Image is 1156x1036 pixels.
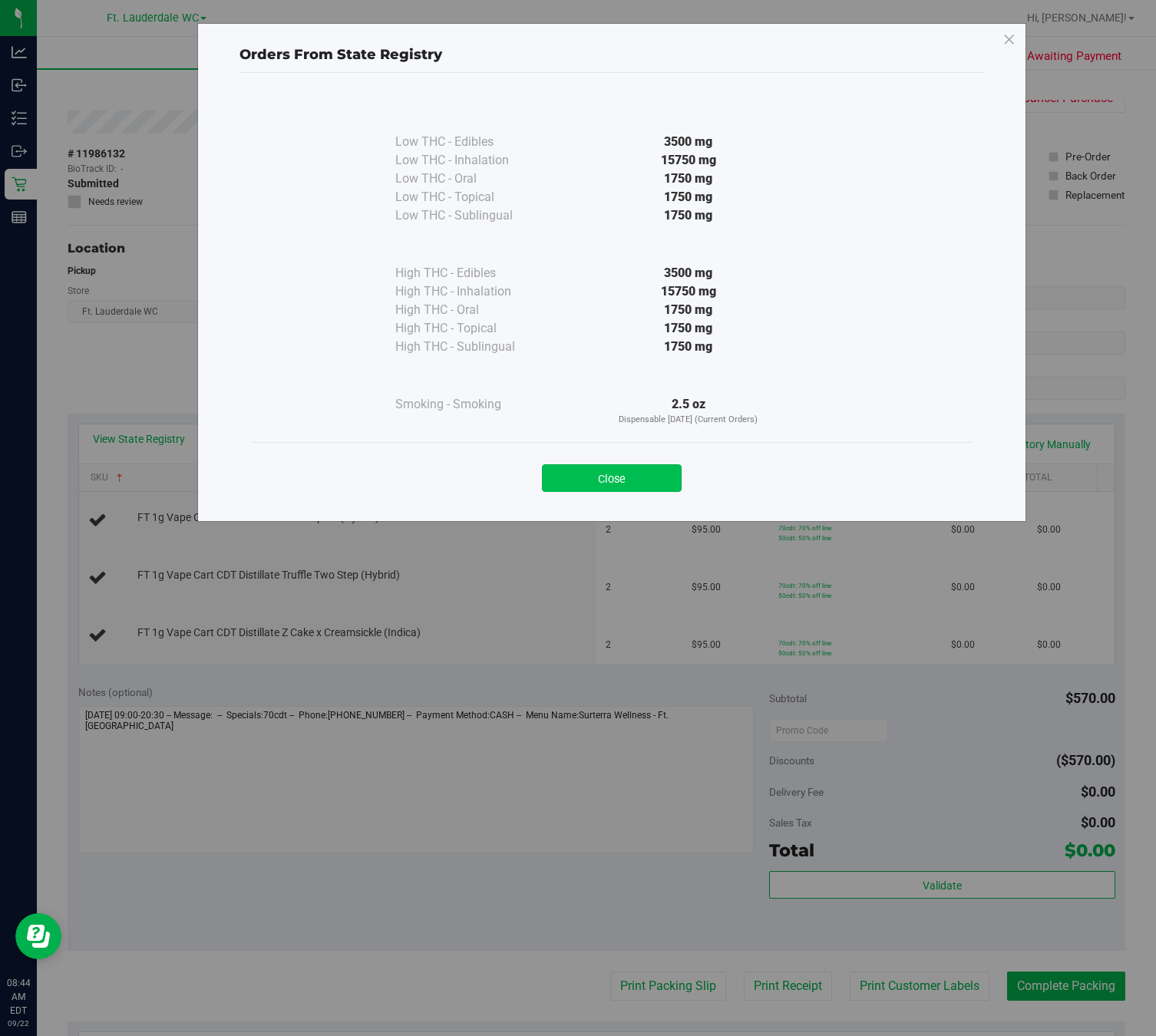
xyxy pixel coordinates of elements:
div: Low THC - Topical [395,188,549,206]
div: 2.5 oz [549,395,828,427]
div: High THC - Topical [395,319,549,338]
div: Low THC - Oral [395,170,549,188]
div: 1750 mg [549,206,828,225]
div: High THC - Sublingual [395,338,549,356]
div: 15750 mg [549,151,828,170]
span: Orders From State Registry [239,46,442,63]
div: 15750 mg [549,282,828,301]
div: High THC - Edibles [395,264,549,282]
div: Smoking - Smoking [395,395,549,414]
div: Low THC - Inhalation [395,151,549,170]
div: Low THC - Sublingual [395,206,549,225]
div: 1750 mg [549,188,828,206]
div: High THC - Inhalation [395,282,549,301]
div: 1750 mg [549,338,828,356]
div: 3500 mg [549,264,828,282]
div: 1750 mg [549,319,828,338]
div: High THC - Oral [395,301,549,319]
button: Close [542,464,682,492]
div: 1750 mg [549,301,828,319]
div: 3500 mg [549,133,828,151]
iframe: Resource center [15,913,61,959]
div: 1750 mg [549,170,828,188]
div: Low THC - Edibles [395,133,549,151]
p: Dispensable [DATE] (Current Orders) [549,414,828,427]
